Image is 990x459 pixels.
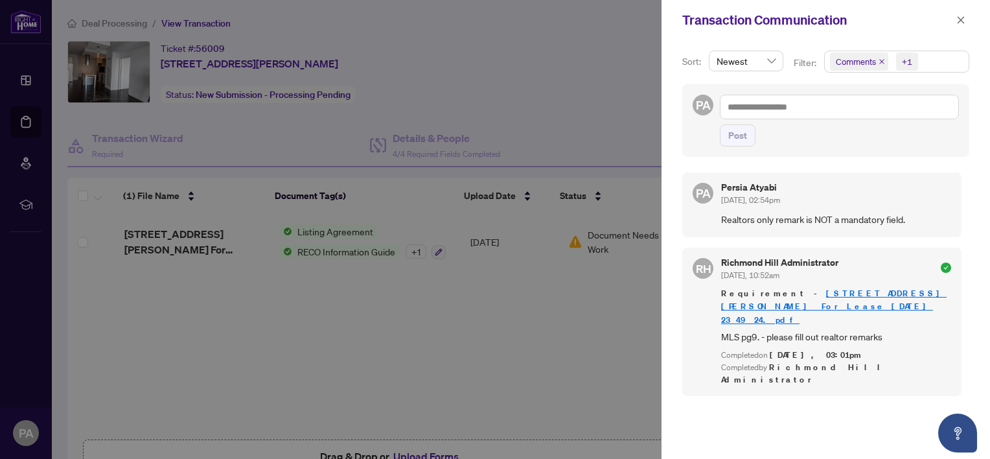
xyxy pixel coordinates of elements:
[938,414,977,453] button: Open asap
[770,349,863,360] span: [DATE], 03:01pm
[717,51,776,71] span: Newest
[695,260,711,277] span: RH
[879,58,885,65] span: close
[721,195,780,205] span: [DATE], 02:54pm
[830,53,888,71] span: Comments
[721,329,951,344] span: MLS pg9. - please fill out realtor remarks
[721,287,951,326] span: Requirement -
[956,16,965,25] span: close
[721,362,951,386] div: Completed by
[696,184,711,202] span: PA
[836,55,876,68] span: Comments
[721,270,779,280] span: [DATE], 10:52am
[721,212,951,227] span: Realtors only remark is NOT a mandatory field.
[720,124,755,147] button: Post
[721,258,838,267] h5: Richmond Hill Administrator
[902,55,912,68] div: +1
[721,362,890,385] span: Richmond Hill Administrator
[696,96,711,114] span: PA
[721,349,951,362] div: Completed on
[682,10,952,30] div: Transaction Communication
[682,54,704,69] p: Sort:
[794,56,818,70] p: Filter:
[721,288,947,325] a: [STREET_ADDRESS][PERSON_NAME] For Lease_[DATE] 23_49_24.pdf
[721,183,780,192] h5: Persia Atyabi
[941,263,951,273] span: check-circle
